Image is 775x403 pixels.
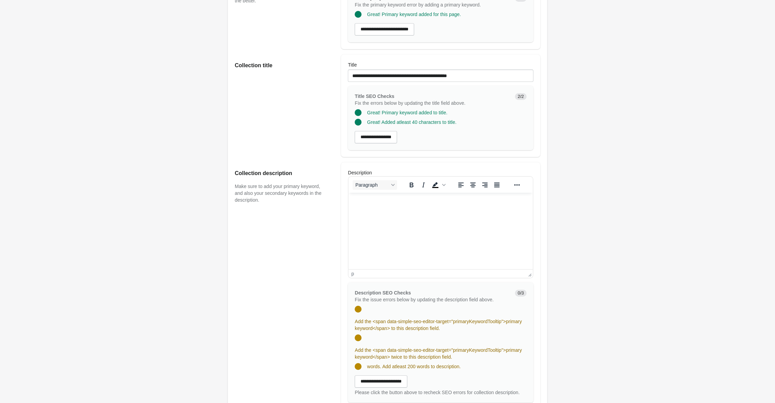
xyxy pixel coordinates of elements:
[455,180,467,190] button: Align left
[430,180,447,190] div: Background color
[355,1,509,8] p: Fix the primary keyword error by adding a primary keyword.
[355,347,522,360] span: Add the <span data-simple-seo-editor-target="primaryKeywordTooltip">primary keyword</span> twice ...
[515,290,527,297] span: 0/3
[367,12,461,17] span: Great! Primary keyword added for this page.
[355,319,522,331] span: Add the <span data-simple-seo-editor-target="primaryKeywordTooltip">primary keyword</span> to thi...
[367,110,447,115] span: Great! Primary keyword added to title.
[355,100,509,106] p: Fix the errors below by updating the title field above.
[367,364,461,369] span: words. Add atleast 200 words to description.
[467,180,479,190] button: Align center
[511,180,523,190] button: Reveal or hide additional toolbar items
[515,93,527,100] span: 2/2
[406,180,417,190] button: Bold
[348,61,357,68] label: Title
[349,193,533,269] iframe: Rich Text Area
[355,93,394,99] span: Title SEO Checks
[235,169,327,177] h2: Collection description
[353,180,397,190] button: Blocks
[235,61,327,70] h2: Collection title
[355,389,527,396] div: Please click the button above to recheck SEO errors for collection description.
[491,180,503,190] button: Justify
[479,180,491,190] button: Align right
[367,119,456,125] span: Great! Added atleast 40 characters to title.
[355,182,389,188] span: Paragraph
[235,183,327,203] p: Make sure to add your primary keyword, and also your secondary keywords in the description.
[355,296,509,303] p: Fix the issue errors below by updating the description field above.
[526,270,533,278] div: Press the Up and Down arrow keys to resize the editor.
[351,271,354,276] div: p
[418,180,429,190] button: Italic
[355,290,411,296] span: Description SEO Checks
